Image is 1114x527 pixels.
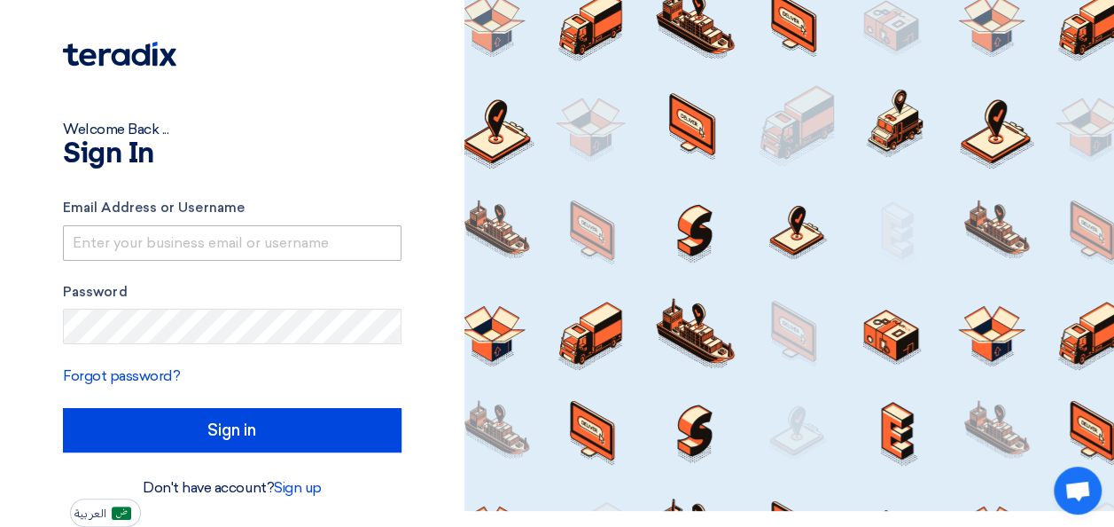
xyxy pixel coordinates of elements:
a: Sign up [274,479,322,496]
label: Email Address or Username [63,198,401,218]
a: Forgot password? [63,367,180,384]
img: Teradix logo [63,42,176,67]
div: Don't have account? [63,477,401,499]
input: Enter your business email or username [63,225,401,261]
label: Password [63,282,401,303]
div: Open chat [1054,467,1102,515]
button: العربية [70,499,141,527]
span: العربية [74,507,106,520]
input: Sign in [63,408,401,452]
div: Welcome Back ... [63,119,401,140]
h1: Sign In [63,140,401,169]
img: ar-AR.png [112,507,131,520]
